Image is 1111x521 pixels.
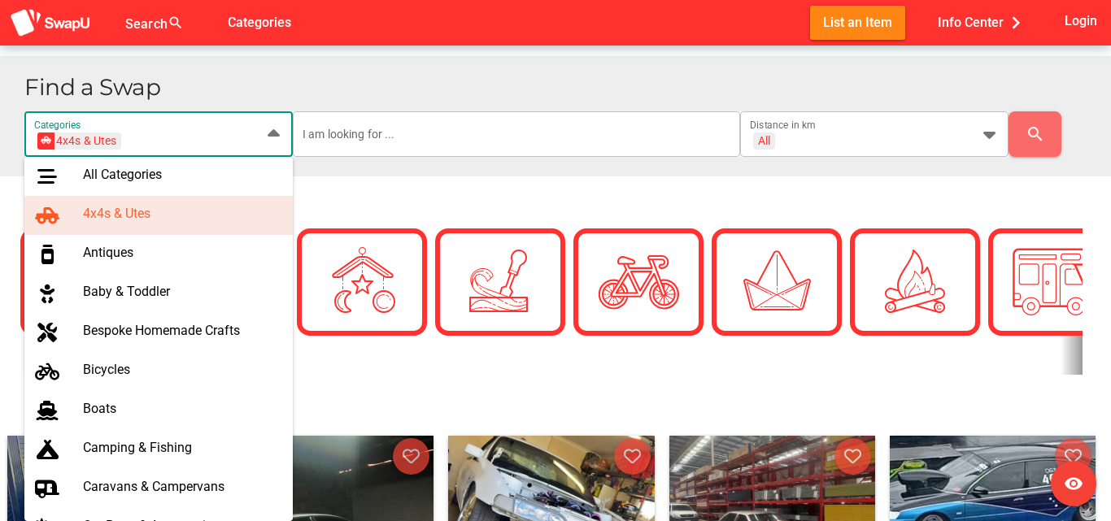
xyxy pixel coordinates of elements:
[24,76,1098,99] h1: Find a Swap
[83,206,280,221] div: 4x4s & Utes
[1026,124,1045,144] i: search
[83,440,280,455] div: Camping & Fishing
[758,133,770,148] div: All
[10,8,91,38] img: aSD8y5uGLpzPJLYTcYcjNu3laj1c05W5KWf0Ds+Za8uybjssssuu+yyyy677LKX2n+PWMSDJ9a87AAAAABJRU5ErkJggg==
[83,401,280,416] div: Boats
[1064,474,1083,493] i: visibility
[215,6,304,39] button: Categories
[1004,11,1028,35] i: chevron_right
[823,11,892,33] span: List an Item
[1061,6,1101,36] button: Login
[1065,10,1097,32] span: Login
[810,6,905,39] button: List an Item
[83,284,280,299] div: Baby & Toddler
[83,245,280,260] div: Antiques
[228,9,291,36] span: Categories
[938,9,1028,36] span: Info Center
[215,14,304,29] a: Categories
[42,132,117,150] div: 4x4s & Utes
[203,13,223,33] i: false
[303,111,730,157] input: I am looking for ...
[83,323,280,338] div: Bespoke Homemade Crafts
[925,6,1041,39] button: Info Center
[83,362,280,377] div: Bicycles
[83,167,280,182] div: All Categories
[83,479,280,494] div: Caravans & Campervans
